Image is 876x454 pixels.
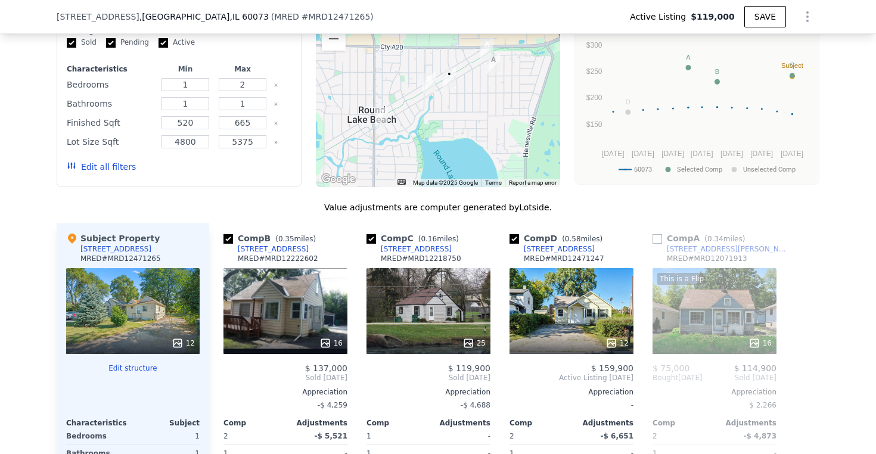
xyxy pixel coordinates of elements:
span: # MRD12471265 [302,12,371,21]
span: -$ 4,688 [461,401,490,409]
div: MRED # MRD12471247 [524,254,604,263]
div: [STREET_ADDRESS] [381,244,452,254]
text: [DATE] [661,150,684,158]
div: Comp C [366,232,464,244]
span: 2 [510,432,514,440]
div: MRED # MRD12222602 [238,254,318,263]
span: ( miles) [557,235,607,243]
span: 2 [223,432,228,440]
text: $250 [586,67,602,76]
input: Pending [106,38,116,48]
span: 0.34 [707,235,723,243]
button: Clear [274,140,278,145]
div: Adjustments [285,418,347,428]
button: Edit structure [66,363,200,373]
text: [DATE] [781,150,803,158]
span: ( miles) [414,235,464,243]
button: SAVE [744,6,786,27]
span: 2 [653,432,657,440]
span: $ 2,266 [749,401,776,409]
text: $200 [586,94,602,102]
div: - [510,397,633,413]
label: Active [159,38,195,48]
div: Subject [133,418,200,428]
div: Comp B [223,232,321,244]
text: [DATE] [632,150,654,158]
span: [STREET_ADDRESS] [57,11,139,23]
span: $ 137,000 [305,363,347,373]
div: 1516 Ridgeway Ave [487,54,500,74]
a: [STREET_ADDRESS][PERSON_NAME] [653,244,791,254]
text: Unselected Comp [743,166,796,173]
span: , IL 60073 [229,12,268,21]
div: Appreciation [653,387,776,397]
div: Appreciation [366,387,490,397]
span: $ 119,900 [448,363,490,373]
text: Selected Comp [677,166,722,173]
div: Comp D [510,232,607,244]
span: ( miles) [271,235,321,243]
div: Comp [510,418,571,428]
a: [STREET_ADDRESS] [223,244,309,254]
label: Sold [67,38,97,48]
div: Adjustments [571,418,633,428]
div: Appreciation [510,387,633,397]
div: Appreciation [223,387,347,397]
div: Bedrooms [67,76,154,93]
div: 1218 Sunnyside Ct [375,107,388,127]
div: Comp [653,418,715,428]
button: Show Options [796,5,819,29]
div: MRED # MRD12471265 [80,254,161,263]
button: Keyboard shortcuts [397,179,406,185]
div: Value adjustments are computer generated by Lotside . [57,201,819,213]
span: 0.16 [421,235,437,243]
span: Sold [DATE] [703,373,776,383]
span: MRED [274,12,299,21]
span: $ 159,900 [591,363,633,373]
div: [STREET_ADDRESS] [524,244,595,254]
span: -$ 4,259 [318,401,347,409]
div: This is a Flip [657,273,706,285]
span: 0.35 [278,235,294,243]
span: Active Listing [DATE] [510,373,633,383]
svg: A chart. [582,33,812,182]
span: Bought [653,373,678,383]
text: D [626,98,630,105]
div: - [431,428,490,444]
span: , [GEOGRAPHIC_DATA] [139,11,269,23]
div: Bathrooms [67,95,154,112]
div: Subject Property [66,232,160,244]
span: Active Listing [630,11,691,23]
span: ( miles) [700,235,750,243]
div: [STREET_ADDRESS] [80,244,151,254]
span: -$ 6,651 [601,432,633,440]
span: Sold [DATE] [366,373,490,383]
div: MRED # MRD12218750 [381,254,461,263]
span: $ 114,900 [734,363,776,373]
text: Subject [781,62,803,69]
div: Comp [366,418,428,428]
div: ( ) [271,11,374,23]
span: $119,000 [691,11,735,23]
span: Map data ©2025 Google [413,179,478,186]
div: [STREET_ADDRESS] [238,244,309,254]
button: Clear [274,102,278,107]
a: [STREET_ADDRESS] [510,244,595,254]
text: $300 [586,41,602,49]
button: Zoom out [322,27,346,51]
div: [STREET_ADDRESS][PERSON_NAME] [667,244,791,254]
a: Terms (opens in new tab) [485,179,502,186]
button: Clear [274,83,278,88]
div: [DATE] [653,373,703,383]
div: Lot Size Sqft [67,133,154,150]
div: Characteristics [66,418,133,428]
text: [DATE] [720,150,743,158]
button: Clear [274,121,278,126]
div: 16 [319,337,343,349]
text: [DATE] [602,150,625,158]
div: 16 [748,337,772,349]
div: Min [159,64,212,74]
button: Edit all filters [67,161,136,173]
span: $ 75,000 [653,363,689,373]
div: MRED # MRD12071913 [667,254,747,263]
